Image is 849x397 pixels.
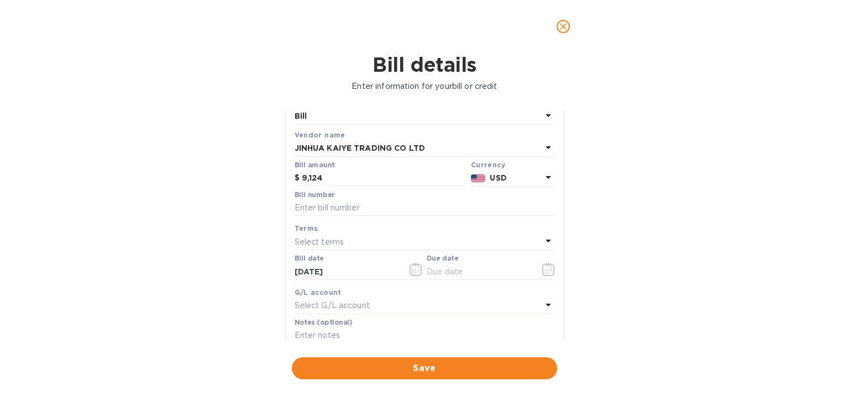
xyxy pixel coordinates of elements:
img: USD [471,174,486,182]
h1: Bill details [9,53,840,76]
label: Due date [427,256,458,262]
b: Terms [295,224,318,232]
b: USD [490,173,506,182]
div: $ [295,170,302,187]
input: Enter notes [295,327,555,344]
label: Bill date [295,256,324,262]
label: Bill number [295,192,334,198]
label: Notes (optional) [295,319,353,326]
b: Bill [295,112,307,120]
p: Select G/L account [295,300,370,311]
p: Enter information for your bill or credit [9,81,840,92]
b: Currency [471,161,505,169]
input: $ Enter bill amount [302,170,467,187]
button: close [550,13,577,40]
b: G/L account [295,288,342,297]
b: JINHUA KAIYE TRADING CO LTD [295,144,426,152]
span: Save [301,362,548,375]
b: Vendor name [295,131,345,139]
input: Select date [295,263,399,280]
label: Bill amount [295,162,334,168]
p: Select terms [295,236,344,248]
input: Due date [427,263,531,280]
button: Save [292,357,557,379]
input: Enter bill number [295,200,555,216]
